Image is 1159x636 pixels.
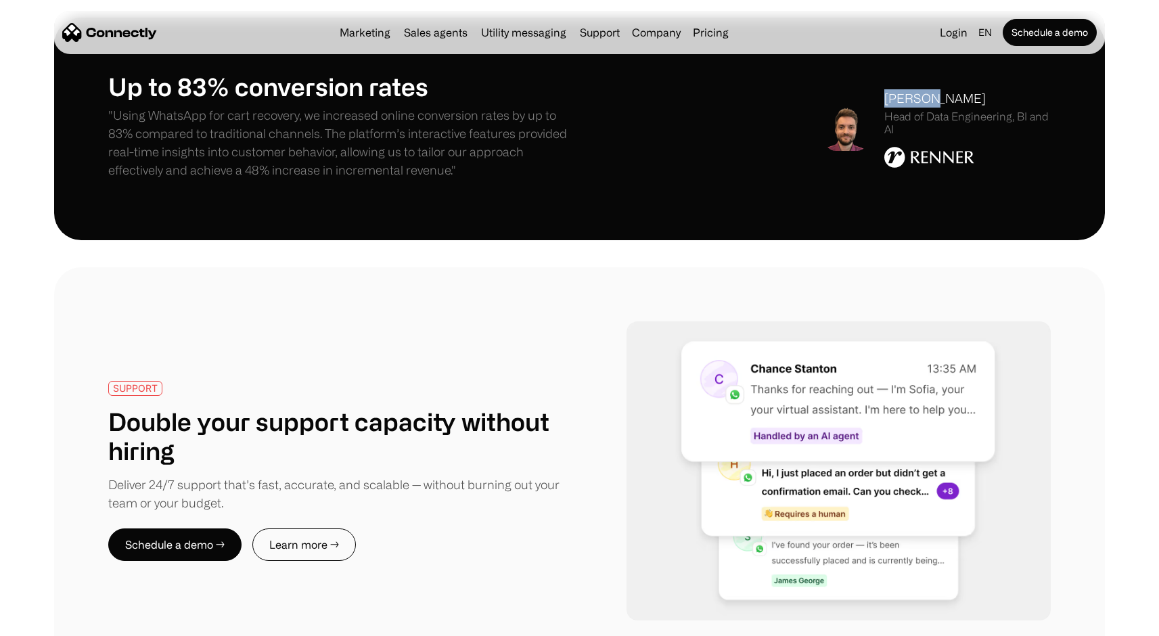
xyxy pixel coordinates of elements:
aside: Language selected: English [14,611,81,631]
a: home [62,22,157,43]
div: [PERSON_NAME] [884,89,1051,108]
h1: Double your support capacity without hiring [108,407,580,465]
a: Login [934,23,973,42]
div: en [978,23,992,42]
a: Schedule a demo [1003,19,1097,46]
div: en [973,23,1000,42]
ul: Language list [27,612,81,631]
a: Utility messaging [476,27,572,38]
p: "Using WhatsApp for cart recovery, we increased online conversion rates by up to 83% compared to ... [108,106,580,179]
a: Sales agents [399,27,473,38]
div: Company [632,23,681,42]
a: Marketing [334,27,396,38]
div: SUPPORT [113,383,158,393]
a: Schedule a demo → [108,528,242,561]
a: Support [574,27,625,38]
a: Learn more → [252,528,356,561]
a: Pricing [687,27,734,38]
div: Company [628,23,685,42]
div: Deliver 24/7 support that’s fast, accurate, and scalable — without burning out your team or your ... [108,476,580,512]
h1: Up to 83% conversion rates [108,72,580,101]
div: Head of Data Engineering, BI and AI [884,110,1051,136]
